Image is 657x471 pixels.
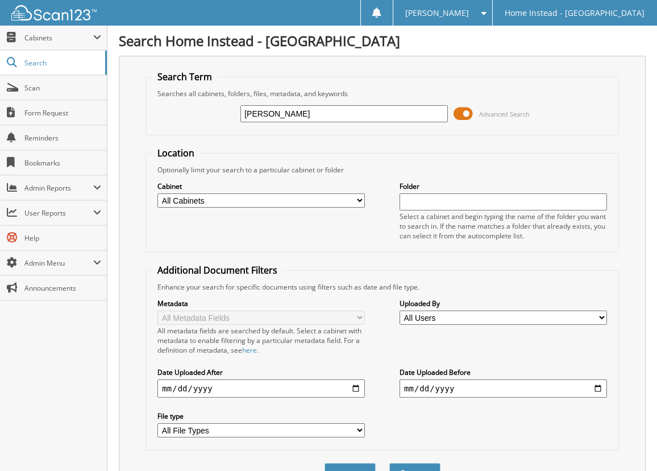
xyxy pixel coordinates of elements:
[400,299,607,308] label: Uploaded By
[157,411,365,421] label: File type
[157,299,365,308] label: Metadata
[157,326,365,355] div: All metadata fields are searched by default. Select a cabinet with metadata to enable filtering b...
[152,282,612,292] div: Enhance your search for specific documents using filters such as date and file type.
[400,181,607,191] label: Folder
[24,33,93,43] span: Cabinets
[119,31,646,50] h1: Search Home Instead - [GEOGRAPHIC_DATA]
[400,367,607,377] label: Date Uploaded Before
[152,89,612,98] div: Searches all cabinets, folders, files, metadata, and keywords
[152,264,283,276] legend: Additional Document Filters
[24,183,93,193] span: Admin Reports
[152,71,218,83] legend: Search Term
[479,110,530,118] span: Advanced Search
[24,233,101,243] span: Help
[157,181,365,191] label: Cabinet
[24,208,93,218] span: User Reports
[24,83,101,93] span: Scan
[24,283,101,293] span: Announcements
[11,5,97,20] img: scan123-logo-white.svg
[157,379,365,398] input: start
[157,367,365,377] label: Date Uploaded After
[152,165,612,175] div: Optionally limit your search to a particular cabinet or folder
[405,10,469,16] span: [PERSON_NAME]
[24,108,101,118] span: Form Request
[400,212,607,241] div: Select a cabinet and begin typing the name of the folder you want to search in. If the name match...
[24,133,101,143] span: Reminders
[24,58,99,68] span: Search
[152,147,200,159] legend: Location
[400,379,607,398] input: end
[24,258,93,268] span: Admin Menu
[242,345,257,355] a: here
[24,158,101,168] span: Bookmarks
[505,10,644,16] span: Home Instead - [GEOGRAPHIC_DATA]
